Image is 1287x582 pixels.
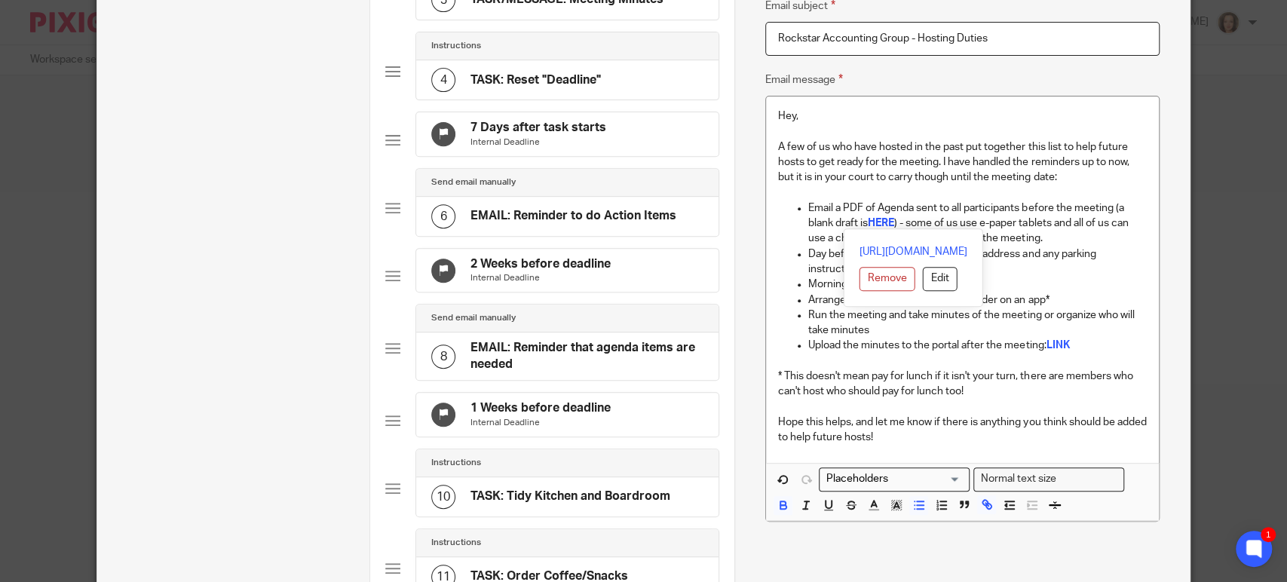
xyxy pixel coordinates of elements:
[973,467,1124,491] div: Text styles
[778,415,1147,446] p: Hope this helps, and let me know if there is anything you think should be added to help future ho...
[973,467,1124,491] div: Search for option
[470,120,606,136] h4: 7 Days after task starts
[470,208,676,224] h4: EMAIL: Reminder to do Action Items
[808,201,1147,247] p: Email a PDF of Agenda sent to all participants before the meeting (a blank draft is ) - some of u...
[868,218,894,228] a: HERE
[778,109,1147,124] p: Hey,
[470,256,611,272] h4: 2 Weeks before deadline
[470,136,606,149] p: Internal Deadline
[977,471,1059,487] span: Normal text size
[819,467,970,491] div: Search for option
[431,537,481,549] h4: Instructions
[808,308,1147,338] p: Run the meeting and take minutes of the meeting or organize who will take minutes
[765,71,843,88] label: Email message
[470,340,703,372] h4: EMAIL: Reminder that agenda items are needed
[431,204,455,228] div: 6
[431,457,481,469] h4: Instructions
[470,489,670,504] h4: TASK: Tidy Kitchen and Boardroom
[765,22,1160,56] input: Subject
[1261,527,1276,542] div: 1
[860,267,915,291] button: Remove
[470,272,611,284] p: Internal Deadline
[431,345,455,369] div: 8
[1061,471,1115,487] input: Search for option
[470,400,611,416] h4: 1 Weeks before deadline
[470,72,601,88] h4: TASK: Reset "Deadline"
[431,40,481,52] h4: Instructions
[431,68,455,92] div: 4
[819,467,970,491] div: Placeholders
[860,244,967,259] a: [URL][DOMAIN_NAME]
[1046,340,1069,351] a: LINK
[821,471,961,487] input: Search for option
[778,369,1147,400] p: * This doesn't mean pay for lunch if it isn't your turn, there are members who can't host who sho...
[431,485,455,509] div: 10
[431,176,516,188] h4: Send email manually
[431,312,516,324] h4: Send email manually
[808,293,1147,308] p: Arrange lunch, or facilitate a group order on an app*
[470,417,611,429] p: Internal Deadline
[808,277,1147,292] p: Morning snacks and drinks
[923,267,958,291] button: Edit
[808,247,1147,277] p: Day before: reminder email with your address and any parking instructions
[778,139,1147,185] p: A few of us who have hosted in the past put together this list to help future hosts to get ready ...
[808,338,1147,353] p: Upload the minutes to the portal after the meeting:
